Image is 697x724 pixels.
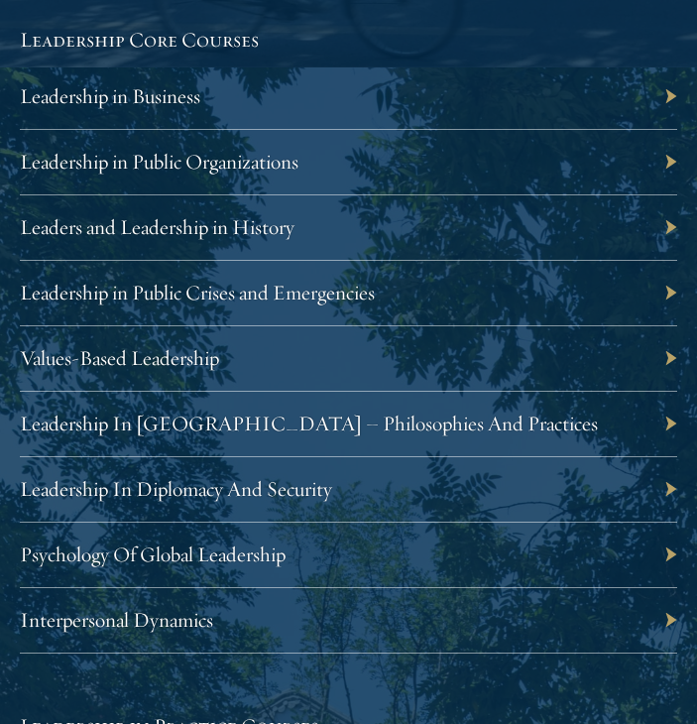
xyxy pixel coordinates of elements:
[20,411,598,436] a: Leadership In [GEOGRAPHIC_DATA] – Philosophies And Practices
[20,27,677,55] h5: Leadership Core Courses
[20,607,213,633] a: Interpersonal Dynamics
[20,214,294,240] a: Leaders and Leadership in History
[20,476,332,502] a: Leadership In Diplomacy And Security
[20,345,219,371] a: Values-Based Leadership
[20,149,298,175] a: Leadership in Public Organizations
[20,280,375,305] a: Leadership in Public Crises and Emergencies
[20,83,200,109] a: Leadership in Business
[20,542,286,567] a: Psychology Of Global Leadership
